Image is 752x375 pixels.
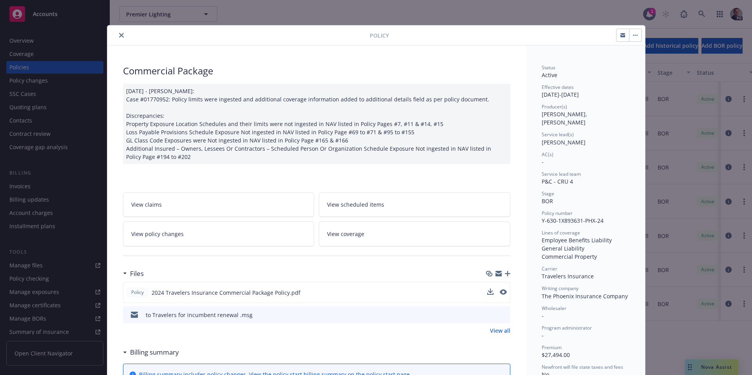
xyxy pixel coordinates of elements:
span: - [542,158,544,166]
span: P&C - CRU 4 [542,178,573,185]
span: Service lead(s) [542,131,574,138]
span: View policy changes [131,230,184,238]
span: Newfront will file state taxes and fees [542,364,623,370]
a: View scheduled items [319,192,510,217]
a: View claims [123,192,315,217]
span: [PERSON_NAME], [PERSON_NAME] [542,110,589,126]
span: View scheduled items [327,200,384,209]
span: BOR [542,197,553,205]
div: [DATE] - [PERSON_NAME]: Case #01770952: Policy limits were ingested and additional coverage infor... [123,84,510,164]
button: preview file [500,288,507,297]
div: [DATE] - [DATE] [542,84,629,99]
div: Employee Benefits Liability [542,236,629,244]
div: Billing summary [123,347,179,357]
button: preview file [500,311,507,319]
span: 2024 Travelers Insurance Commercial Package Policy.pdf [152,288,300,297]
span: Policy number [542,210,573,216]
span: $27,494.00 [542,351,570,359]
span: Y-630-1X893631-PHX-24 [542,217,604,224]
span: Policy [130,289,145,296]
span: Active [542,71,557,79]
span: - [542,312,544,319]
div: Commercial Package [123,64,510,78]
span: Stage [542,190,554,197]
span: Premium [542,344,562,351]
div: Files [123,269,144,279]
h3: Billing summary [130,347,179,357]
span: Writing company [542,285,578,292]
span: AC(s) [542,151,553,158]
span: View coverage [327,230,364,238]
span: Wholesaler [542,305,566,312]
span: Program administrator [542,325,592,331]
a: View policy changes [123,222,315,246]
span: Status [542,64,555,71]
div: Commercial Property [542,252,629,261]
button: download file [487,288,493,297]
span: Effective dates [542,84,574,90]
span: Carrier [542,265,557,272]
div: to Travelers for incumbent renewal .msg [146,311,253,319]
span: Service lead team [542,171,581,177]
a: View coverage [319,222,510,246]
button: preview file [500,289,507,295]
button: download file [488,311,494,319]
a: View all [490,326,510,335]
div: General Liability [542,244,629,252]
span: The Phoenix Insurance Company [542,292,628,300]
span: [PERSON_NAME] [542,139,586,146]
span: Lines of coverage [542,229,580,236]
h3: Files [130,269,144,279]
span: Producer(s) [542,103,567,110]
span: - [542,332,544,339]
span: View claims [131,200,162,209]
span: Policy [370,31,389,40]
button: download file [487,288,493,295]
button: close [117,31,126,40]
span: Travelers Insurance [542,272,594,280]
